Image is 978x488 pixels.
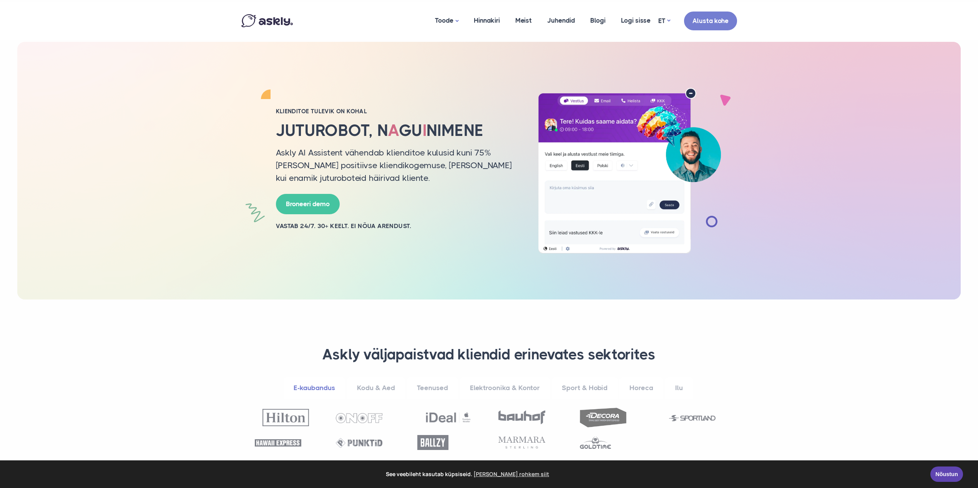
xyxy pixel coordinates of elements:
a: learn more about cookies [472,468,550,480]
a: ET [658,15,670,26]
img: Ideal [425,409,472,426]
a: Juhendid [540,2,583,39]
span: i [423,121,427,140]
a: Kodu & Aed [347,377,405,399]
h3: Askly väljapaistvad kliendid erinevates sektorites [251,346,727,364]
span: See veebileht kasutab küpsiseid. [11,468,925,480]
a: Ilu [665,377,693,399]
img: OnOff [336,413,382,423]
img: Marmara Sterling [498,437,545,448]
a: Nõustun [930,466,963,482]
h2: Klienditoe tulevik on kohal [276,108,518,115]
img: Sportland [669,415,716,421]
img: Hilton [262,409,309,426]
img: Goldtime [580,436,611,449]
img: Ballzy [417,435,448,450]
h2: Vastab 24/7. 30+ keelt. Ei nõua arendust. [276,222,518,230]
img: Tehisintellekt [530,88,729,254]
img: Hawaii Express [255,439,301,447]
a: Teenused [407,377,458,399]
a: Meist [508,2,540,39]
p: Askly AI Assistent vähendab klienditoe kulusid kuni 75% [PERSON_NAME] positiivse kliendikogemuse,... [276,146,518,184]
img: Punktid [336,438,382,448]
a: Blogi [583,2,613,39]
a: Hinnakiri [466,2,508,39]
a: Broneeri demo [276,194,340,214]
a: Toode [427,2,466,40]
a: Logi sisse [613,2,658,39]
a: E-kaubandus [284,377,345,399]
a: Horeca [619,377,663,399]
img: Askly [241,14,293,27]
img: Bauhof [498,410,545,424]
span: a [388,121,399,140]
a: Alusta kohe [684,12,737,30]
a: Sport & Hobid [552,377,618,399]
h1: Juturobot, n gu nimene [276,121,518,140]
a: Elektroonika & Kontor [460,377,550,399]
